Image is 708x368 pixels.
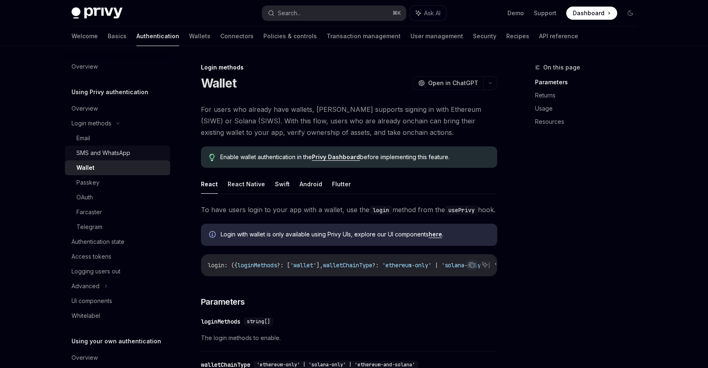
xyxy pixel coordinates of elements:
[71,311,100,321] div: Whitelabel
[262,6,406,21] button: Search...⌘K
[65,264,170,279] a: Logging users out
[535,89,643,102] a: Returns
[506,26,529,46] a: Recipes
[65,205,170,220] a: Farcaster
[428,79,478,87] span: Open in ChatGPT
[473,26,496,46] a: Security
[507,9,524,17] a: Demo
[76,192,93,202] div: OAuth
[543,62,580,72] span: On this page
[71,353,98,363] div: Overview
[65,249,170,264] a: Access tokens
[71,336,161,346] h5: Using your own authentication
[201,174,218,194] button: React
[71,252,111,262] div: Access tokens
[209,154,215,161] svg: Tip
[209,231,217,239] svg: Info
[65,234,170,249] a: Authentication state
[65,350,170,365] a: Overview
[201,204,497,215] span: To have users login to your app with a wallet, use the method from the hook.
[71,296,112,306] div: UI components
[466,259,477,270] button: Copy the contents from the code block
[573,9,604,17] span: Dashboard
[535,76,643,89] a: Parameters
[275,174,290,194] button: Swift
[535,115,643,128] a: Resources
[445,262,464,269] span: solana
[65,146,170,160] a: SMS and WhatsApp
[539,26,578,46] a: API reference
[424,9,440,17] span: Ask AI
[566,7,617,20] a: Dashboard
[108,26,127,46] a: Basics
[429,231,442,238] a: here
[228,174,265,194] button: React Native
[65,220,170,234] a: Telegram
[413,76,483,90] button: Open in ChatGPT
[65,175,170,190] a: Passkey
[71,87,148,97] h5: Using Privy authentication
[71,62,98,72] div: Overview
[277,262,293,269] span: ?: ['
[65,131,170,146] a: Email
[71,118,111,128] div: Login methods
[201,296,245,308] span: Parameters
[76,148,130,158] div: SMS and WhatsApp
[65,294,170,308] a: UI components
[412,262,415,269] span: -
[369,206,392,215] code: login
[415,262,428,269] span: only
[278,8,301,18] div: Search...
[71,237,125,247] div: Authentication state
[71,266,120,276] div: Logging users out
[238,262,277,269] span: loginMethods
[257,361,415,368] span: 'ethereum-only' | 'solana-only' | 'ethereum-and-solana'
[76,207,102,217] div: Farcaster
[71,104,98,113] div: Overview
[263,26,317,46] a: Policies & controls
[71,281,99,291] div: Advanced
[534,9,556,17] a: Support
[312,153,360,161] a: Privy Dashboard
[464,262,468,269] span: -
[220,26,254,46] a: Connectors
[65,59,170,74] a: Overview
[445,206,478,215] code: usePrivy
[189,26,210,46] a: Wallets
[65,160,170,175] a: Wallet
[247,318,270,325] span: string[]
[76,178,99,187] div: Passkey
[385,262,412,269] span: ethereum
[65,101,170,116] a: Overview
[392,10,401,16] span: ⌘ K
[293,262,313,269] span: wallet
[208,262,224,269] span: login
[327,26,401,46] a: Transaction management
[76,133,90,143] div: Email
[71,26,98,46] a: Welcome
[201,76,237,90] h1: Wallet
[71,7,122,19] img: dark logo
[201,333,497,343] span: The login methods to enable.
[220,153,489,161] span: Enable wallet authentication in the before implementing this feature.
[313,262,323,269] span: '],
[136,26,179,46] a: Authentication
[201,63,497,72] div: Login methods
[65,308,170,323] a: Whitelabel
[201,104,497,138] span: For users who already have wallets, [PERSON_NAME] supports signing in with Ethereum (SIWE) or Sol...
[323,262,372,269] span: walletChainType
[624,7,637,20] button: Toggle dark mode
[65,190,170,205] a: OAuth
[535,102,643,115] a: Usage
[428,262,445,269] span: ' | '
[76,163,95,173] div: Wallet
[221,230,489,238] span: Login with wallet is only available using Privy UIs, explore our UI components .
[372,262,385,269] span: ?: '
[201,317,240,326] div: loginMethods
[332,174,351,194] button: Flutter
[411,26,463,46] a: User management
[480,259,490,270] button: Ask AI
[410,6,446,21] button: Ask AI
[300,174,322,194] button: Android
[224,262,238,269] span: : ({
